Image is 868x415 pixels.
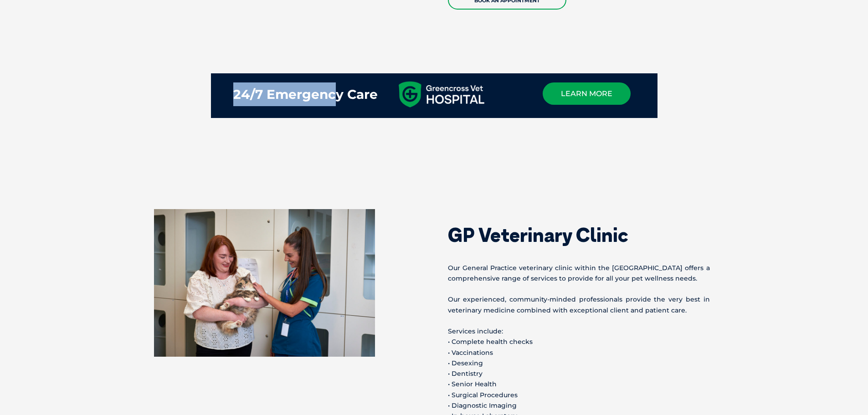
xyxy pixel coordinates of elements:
p: Our General Practice veterinary clinic within the [GEOGRAPHIC_DATA] offers a comprehensive range ... [448,263,710,284]
a: learn more [543,82,631,105]
p: Our experienced, community-minded professionals provide the very best in veterinary medicine comb... [448,294,710,315]
h2: GP Veterinary Clinic [448,225,710,245]
div: 24/7 Emergency Care [233,82,378,106]
img: GXV_Logo_GXVH_Logo_Horizontal_White-1.png [391,81,492,109]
